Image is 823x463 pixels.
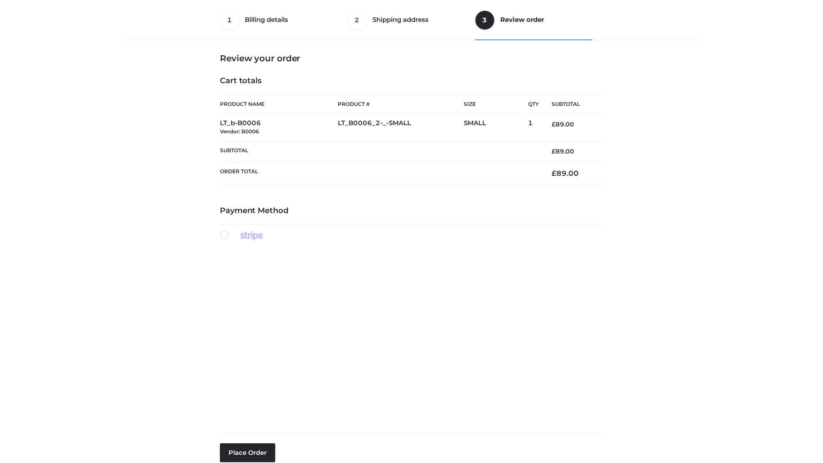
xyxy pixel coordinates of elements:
bdi: 89.00 [552,169,579,177]
iframe: Secure payment input frame [218,239,601,427]
th: Subtotal [539,95,603,114]
span: £ [552,120,556,128]
button: Place order [220,443,275,462]
bdi: 89.00 [552,120,574,128]
h4: Cart totals [220,76,603,86]
small: Vendor: B0006 [220,128,259,135]
th: Size [464,95,524,114]
td: SMALL [464,114,528,141]
td: LT_B0006_2-_-SMALL [338,114,464,141]
td: LT_b-B0006 [220,114,338,141]
th: Product # [338,94,464,114]
th: Qty [528,94,539,114]
th: Product Name [220,94,338,114]
bdi: 89.00 [552,147,574,155]
th: Order Total [220,162,539,185]
th: Subtotal [220,141,539,162]
td: 1 [528,114,539,141]
h4: Payment Method [220,206,603,216]
h3: Review your order [220,53,603,63]
span: £ [552,169,556,177]
span: £ [552,147,556,155]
